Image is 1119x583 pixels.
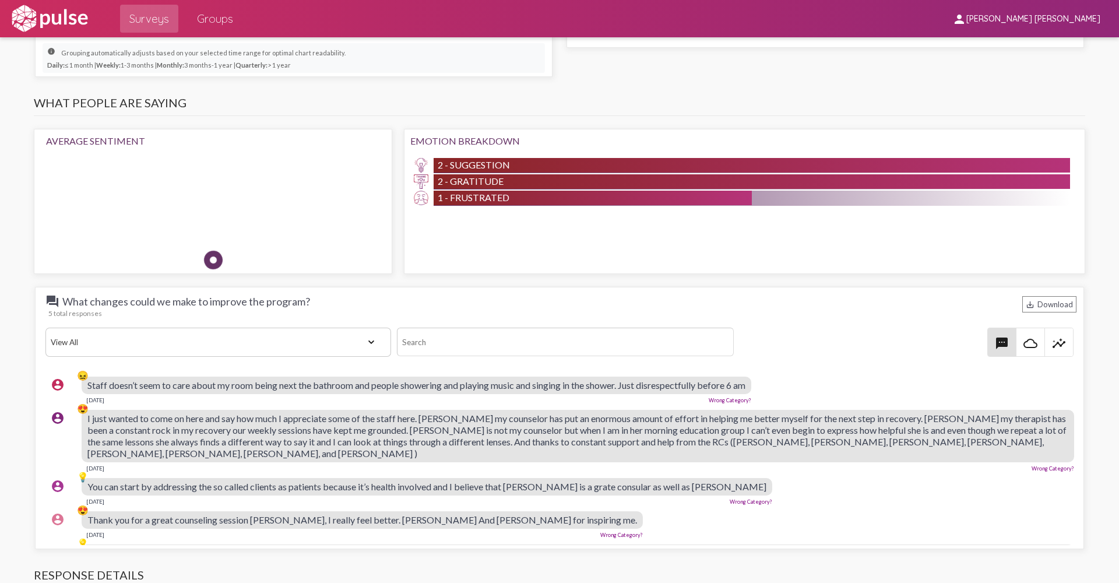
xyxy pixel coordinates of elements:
div: [DATE] [86,465,104,472]
div: 😍 [77,504,89,516]
mat-icon: question_answer [45,294,59,308]
span: [PERSON_NAME] [PERSON_NAME] [966,14,1100,24]
a: Wrong Category? [1032,465,1074,472]
mat-icon: person [952,12,966,26]
span: Thank you for a great counseling session [PERSON_NAME], I really feel better. [PERSON_NAME] And [... [87,514,637,525]
div: Download [1022,296,1076,312]
div: 💡 [77,538,89,549]
a: Surveys [120,5,178,33]
mat-icon: account_circle [51,411,65,425]
img: Happy [287,158,322,193]
span: Staff doesn’t seem to care about my room being next the bathroom and people showering and playing... [87,380,745,391]
span: 1 - Frustrated [438,192,509,203]
strong: Daily: [47,61,65,69]
a: Wrong Category? [709,397,751,403]
img: Suggestion [414,158,428,173]
div: 😖 [77,370,89,381]
mat-icon: account_circle [51,479,65,493]
a: Wrong Category? [600,532,643,538]
span: 2 - Gratitude [438,175,504,187]
small: Grouping automatically adjusts based on your selected time range for optimal chart readability. ≤... [47,47,346,69]
mat-icon: insights [1052,336,1066,350]
div: Emotion Breakdown [410,135,1079,146]
strong: Monthly: [157,61,184,69]
img: white-logo.svg [9,4,90,33]
a: Wrong Category? [730,498,772,505]
span: 2 - Suggestion [438,159,510,170]
span: Groups [197,8,233,29]
mat-icon: Download [1026,300,1034,309]
div: 💡 [77,471,89,483]
strong: Weekly: [96,61,121,69]
img: Gratitude [414,174,428,189]
mat-icon: cloud_queue [1023,336,1037,350]
mat-icon: textsms [995,336,1009,350]
input: Search [397,328,733,356]
span: You can start by addressing the so called clients as patients because it’s health involved and I ... [87,481,766,492]
div: [DATE] [86,498,104,505]
a: Groups [188,5,242,33]
span: What changes could we make to improve the program? [45,294,310,308]
div: 5 total responses [48,309,1076,318]
button: [PERSON_NAME] [PERSON_NAME] [943,8,1110,29]
span: I just wanted to come on here and say how much I appreciate some of the staff here. [PERSON_NAME]... [87,413,1067,459]
mat-icon: account_circle [51,378,65,392]
div: Average Sentiment [46,135,380,146]
img: Frustrated [414,191,428,205]
mat-icon: account_circle [51,512,65,526]
div: [DATE] [86,396,104,403]
strong: Quarterly: [235,61,268,69]
h3: What people are saying [34,96,1085,116]
span: Surveys [129,8,169,29]
mat-icon: info [47,47,61,61]
div: [DATE] [86,531,104,538]
div: 😍 [77,403,89,415]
